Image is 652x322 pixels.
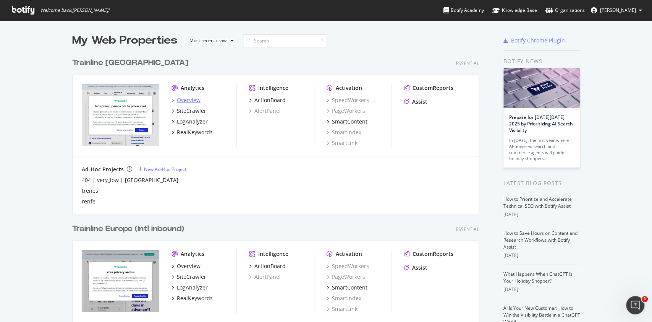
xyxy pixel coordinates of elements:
div: CustomReports [413,84,453,92]
a: ActionBoard [249,262,286,270]
div: Intelligence [258,250,288,258]
span: 1 [642,296,648,302]
div: SiteCrawler [177,107,206,115]
div: Ad-Hoc Projects [82,166,124,173]
div: ActionBoard [254,96,286,104]
a: SmartIndex [327,128,361,136]
a: AlertPanel [249,273,281,281]
button: [PERSON_NAME] [585,4,648,16]
iframe: Intercom live chat [626,296,644,314]
a: SmartLink [327,139,358,147]
a: 404 | very_low | [GEOGRAPHIC_DATA] [82,176,178,184]
div: [DATE] [503,252,580,259]
div: Analytics [181,84,204,92]
a: SpeedWorkers [327,262,369,270]
a: SmartContent [327,284,367,291]
img: https://www.thetrainline.com/eu [82,250,159,312]
div: Most recent crawl [189,38,228,43]
div: [DATE] [503,286,580,293]
div: Essential [456,60,479,67]
a: Assist [404,98,427,106]
a: LogAnalyzer [171,118,208,125]
div: [DATE] [503,211,580,218]
a: SmartLink [327,305,358,313]
input: Search [243,34,327,47]
a: SpeedWorkers [327,96,369,104]
a: LogAnalyzer [171,284,208,291]
div: Activation [336,84,362,92]
div: SmartContent [332,118,367,125]
a: Overview [171,262,201,270]
img: https://www.thetrainline.com/es [82,84,159,146]
div: Knowledge Base [492,7,537,14]
div: New Ad-Hoc Project [144,166,186,172]
a: New Ad-Hoc Project [138,166,186,172]
div: Latest Blog Posts [503,179,580,187]
img: Prepare for Black Friday 2025 by Prioritizing AI Search Visibility [503,68,580,108]
a: AlertPanel [249,107,281,115]
a: SiteCrawler [171,273,206,281]
a: SiteCrawler [171,107,206,115]
a: PageWorkers [327,107,365,115]
div: ActionBoard [254,262,286,270]
a: Overview [171,96,201,104]
div: RealKeywords [177,128,213,136]
div: LogAnalyzer [177,284,208,291]
span: Caroline Schor [600,7,636,13]
div: Botify Chrome Plugin [511,37,565,44]
a: How to Prioritize and Accelerate Technical SEO with Botify Assist [503,196,572,209]
div: My Web Properties [72,33,177,48]
a: SmartContent [327,118,367,125]
a: CustomReports [404,250,453,258]
div: SmartContent [332,284,367,291]
div: Overview [177,262,201,270]
a: renfe [82,198,95,205]
div: Overview [177,96,201,104]
div: Trainline Europe (Intl inbound) [72,223,184,234]
div: Activation [336,250,362,258]
div: Assist [412,98,427,106]
div: Botify Academy [443,7,484,14]
div: Essential [456,226,479,233]
a: Prepare for [DATE][DATE] 2025 by Prioritizing AI Search Visibility [509,114,573,133]
div: Assist [412,264,427,272]
a: Trainline [GEOGRAPHIC_DATA] [72,57,191,68]
a: SmartIndex [327,294,361,302]
div: Botify news [503,57,580,65]
a: PageWorkers [327,273,365,281]
div: In [DATE], the first year where AI-powered search and commerce agents will guide holiday shoppers… [509,137,574,162]
a: RealKeywords [171,294,213,302]
div: RealKeywords [177,294,213,302]
div: Analytics [181,250,204,258]
a: trenes [82,187,98,195]
div: SiteCrawler [177,273,206,281]
a: What Happens When ChatGPT Is Your Holiday Shopper? [503,271,573,284]
div: CustomReports [413,250,453,258]
a: Assist [404,264,427,272]
a: RealKeywords [171,128,213,136]
a: CustomReports [404,84,453,92]
div: LogAnalyzer [177,118,208,125]
a: Botify Chrome Plugin [503,37,565,44]
a: ActionBoard [249,96,286,104]
a: Trainline Europe (Intl inbound) [72,223,187,234]
span: Welcome back, [PERSON_NAME] ! [40,7,109,13]
button: Most recent crawl [183,34,237,47]
div: Intelligence [258,84,288,92]
a: How to Save Hours on Content and Research Workflows with Botify Assist [503,230,578,250]
div: Organizations [545,7,585,14]
div: Trainline [GEOGRAPHIC_DATA] [72,57,188,68]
